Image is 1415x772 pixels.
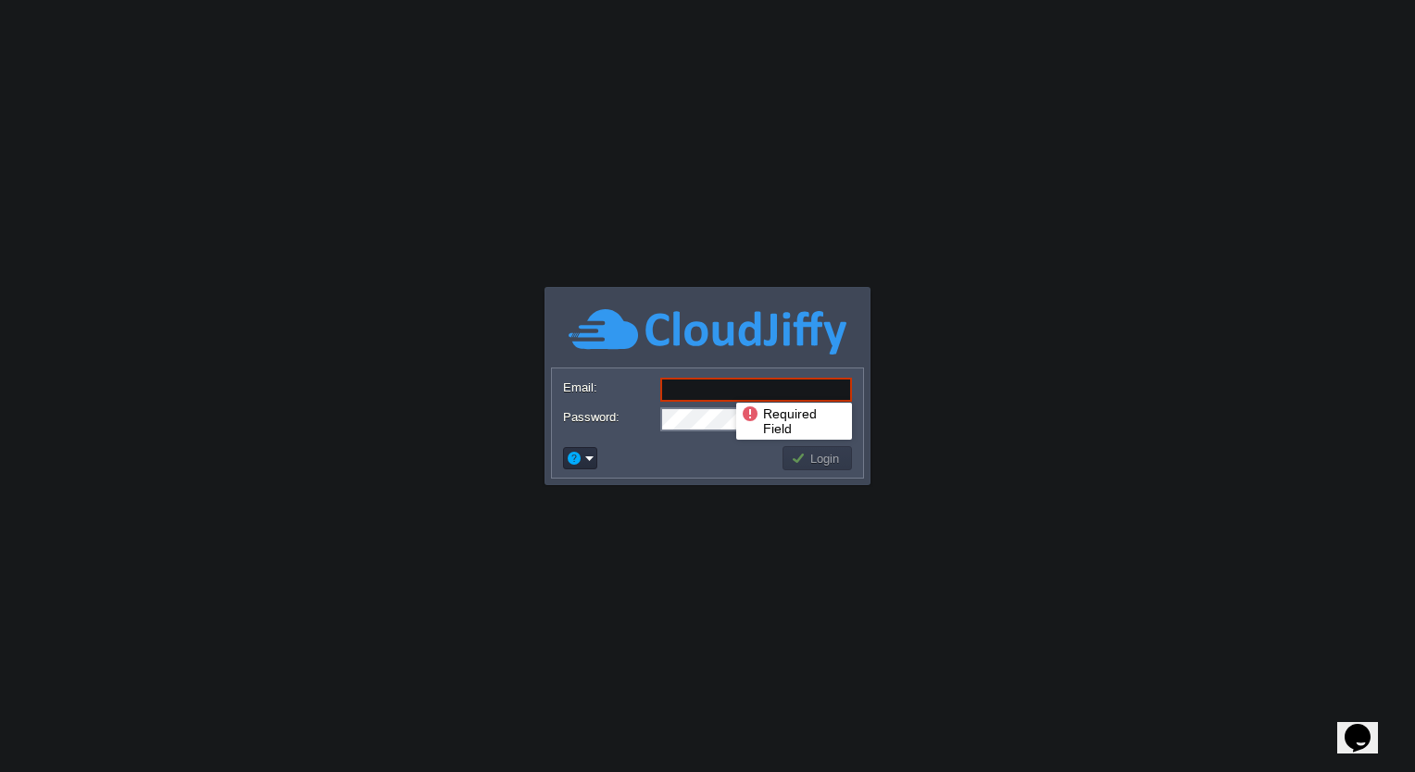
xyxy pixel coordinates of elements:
div: Required Field [741,405,847,438]
button: Login [791,450,845,467]
label: Email: [563,378,658,397]
label: Password: [563,407,658,427]
img: CloudJiffy [569,306,846,357]
iframe: chat widget [1337,698,1396,753]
